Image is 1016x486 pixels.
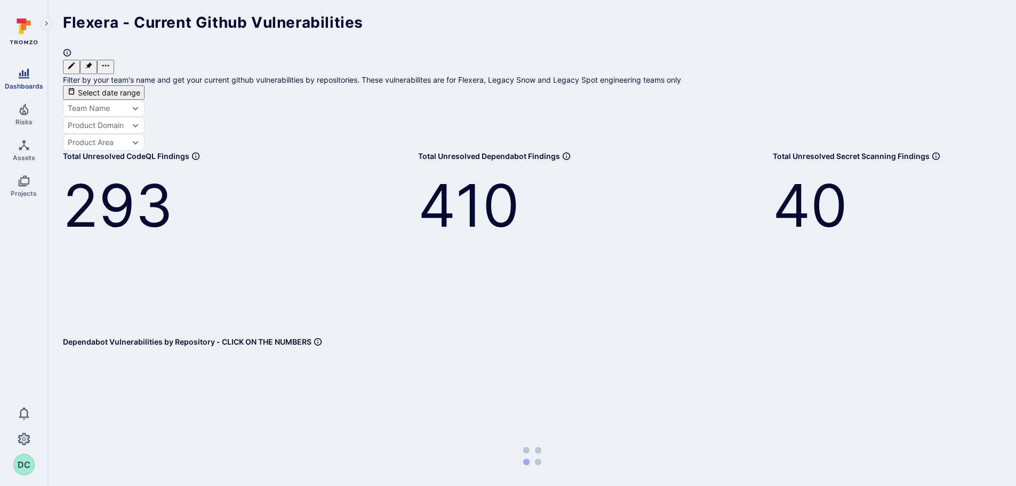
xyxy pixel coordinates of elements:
[418,151,765,328] div: Widget
[63,15,1001,30] h1: Flexera - Current Github Vulnerabilities
[63,85,145,100] button: Select date range
[773,151,1001,328] div: Widget
[773,151,930,162] span: Total Unresolved Secret Scanning Findings
[80,62,97,71] span: Unpin from sidebar
[63,151,189,162] span: Total Unresolved CodeQL Findings
[131,138,140,147] button: Expand dropdown
[43,19,50,28] i: Expand navigation menu
[131,121,140,130] button: Expand dropdown
[63,337,311,347] span: Dependabot Vulnerabilities by Repository - CLICK ON THE NUMBERS
[68,138,129,147] button: Product Area
[5,82,43,90] span: Dashboards
[68,121,124,130] div: Product Domain
[68,138,114,147] div: Product Area
[418,170,519,241] a: 410
[418,151,560,162] span: Total Unresolved Dependabot Findings
[15,118,33,126] span: Risks
[40,17,53,30] button: Expand navigation menu
[68,104,129,113] button: Team Name
[80,60,97,74] button: Unpin from sidebar
[63,151,410,328] div: Widget
[63,170,173,241] a: 293
[68,121,129,130] button: Product Domain
[773,170,847,241] a: 40
[63,75,681,84] span: Edit description
[11,189,37,197] span: Projects
[13,154,35,162] span: Assets
[13,454,35,475] button: DC
[63,60,80,74] button: Edit dashboard
[97,60,114,74] button: Dashboard menu
[68,104,110,113] div: Team Name
[131,104,140,113] button: Expand dropdown
[13,454,35,475] div: Dan Cundy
